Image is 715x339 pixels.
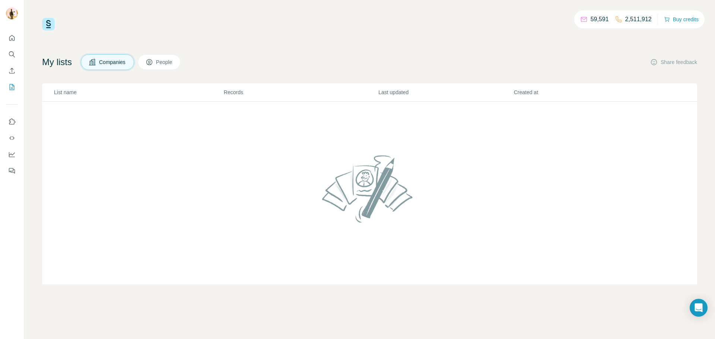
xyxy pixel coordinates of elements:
[378,89,513,96] p: Last updated
[690,299,708,317] div: Open Intercom Messenger
[625,15,652,24] p: 2,511,912
[6,115,18,128] button: Use Surfe on LinkedIn
[664,14,699,25] button: Buy credits
[99,58,126,66] span: Companies
[6,148,18,161] button: Dashboard
[224,89,378,96] p: Records
[42,56,72,68] h4: My lists
[6,80,18,94] button: My lists
[591,15,609,24] p: 59,591
[156,58,173,66] span: People
[6,31,18,45] button: Quick start
[6,64,18,77] button: Enrich CSV
[319,149,420,228] img: No lists found
[6,48,18,61] button: Search
[6,164,18,178] button: Feedback
[54,89,223,96] p: List name
[42,18,55,31] img: Surfe Logo
[6,7,18,19] img: Avatar
[514,89,648,96] p: Created at
[6,131,18,145] button: Use Surfe API
[650,58,697,66] button: Share feedback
